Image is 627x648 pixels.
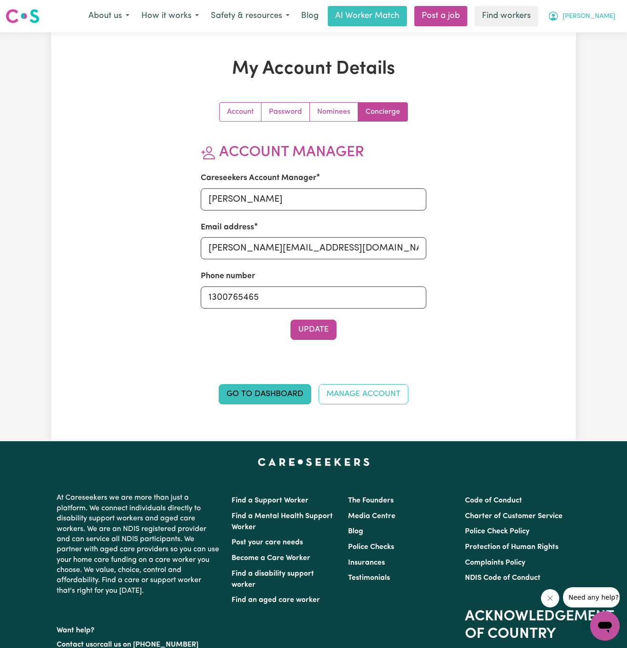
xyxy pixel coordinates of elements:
[541,589,559,607] iframe: Close message
[465,497,522,504] a: Code of Conduct
[348,559,385,566] a: Insurances
[563,12,615,22] span: [PERSON_NAME]
[201,172,316,184] label: Careseekers Account Manager
[201,237,427,259] input: e.g. amanda@careseekers.com.au
[465,528,529,535] a: Police Check Policy
[258,458,370,465] a: Careseekers home page
[465,608,570,643] h2: Acknowledgement of Country
[82,6,135,26] button: About us
[465,513,563,520] a: Charter of Customer Service
[57,489,221,600] p: At Careseekers we are more than just a platform. We connect individuals directly to disability su...
[590,611,620,641] iframe: Button to launch messaging window
[232,570,314,589] a: Find a disability support worker
[542,6,621,26] button: My Account
[232,539,303,546] a: Post your care needs
[563,587,620,607] iframe: Message from company
[201,188,427,210] input: e.g. Amanda van Eldik
[348,513,395,520] a: Media Centre
[348,574,390,582] a: Testimonials
[135,6,205,26] button: How it works
[261,103,310,121] a: Update your password
[6,6,40,27] a: Careseekers logo
[348,497,394,504] a: The Founders
[328,6,407,26] a: AI Worker Match
[348,528,363,535] a: Blog
[201,222,254,234] label: Email address
[6,8,40,24] img: Careseekers logo
[144,58,483,80] h1: My Account Details
[414,6,467,26] a: Post a job
[465,543,558,551] a: Protection of Human Rights
[219,384,311,404] a: Go to Dashboard
[465,574,540,582] a: NDIS Code of Conduct
[220,103,261,121] a: Update your account
[310,103,358,121] a: Update your nominees
[232,596,320,604] a: Find an aged care worker
[290,320,337,340] button: Update
[201,270,255,282] label: Phone number
[201,144,427,161] h2: Account Manager
[465,559,525,566] a: Complaints Policy
[358,103,407,121] a: Update account manager
[57,622,221,636] p: Want help?
[319,384,408,404] a: Manage Account
[296,6,324,26] a: Blog
[232,555,310,562] a: Become a Care Worker
[232,497,308,504] a: Find a Support Worker
[348,543,394,551] a: Police Checks
[232,513,333,531] a: Find a Mental Health Support Worker
[475,6,538,26] a: Find workers
[201,286,427,309] input: e.g. 0410 123 456
[205,6,296,26] button: Safety & resources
